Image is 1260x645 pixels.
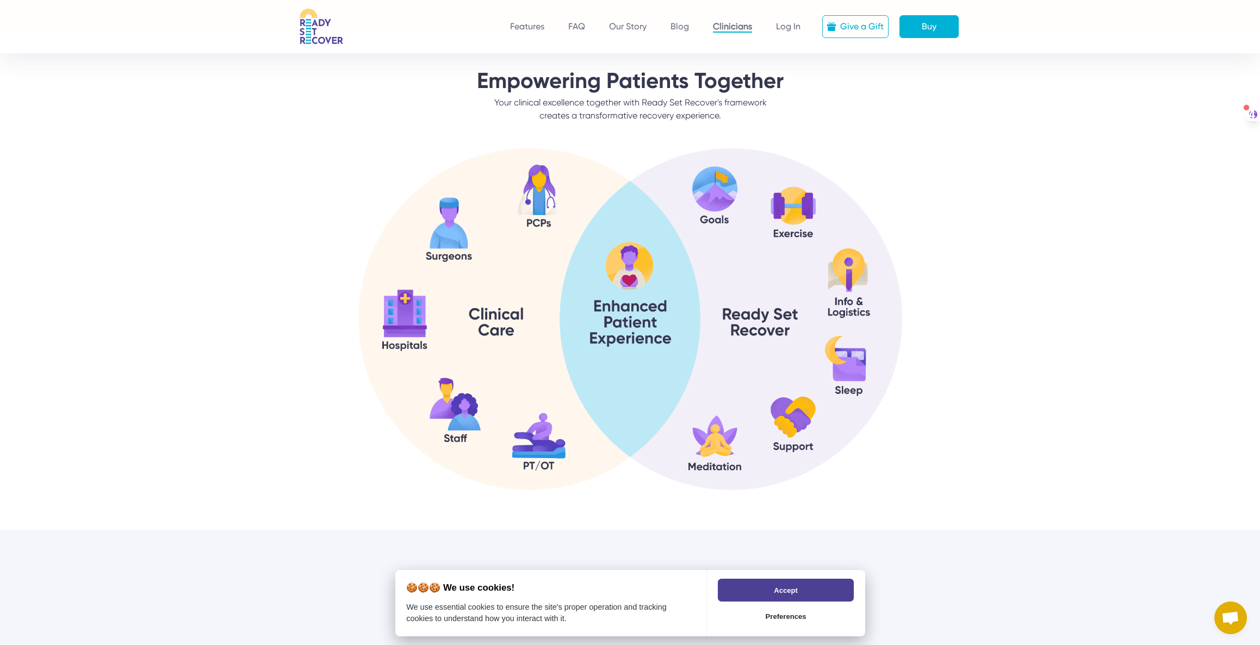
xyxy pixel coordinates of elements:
img: Patient experience lg [358,148,902,490]
a: Give a Gift [822,15,889,38]
button: Accept [718,579,853,602]
div: Open chat [1214,602,1247,634]
div: Give a Gift [840,20,884,33]
a: FAQ [568,21,585,32]
h2: 🍪🍪🍪 We use cookies! [395,583,706,593]
a: Clinicians [713,21,752,33]
a: Blog [671,21,689,32]
div: Buy [922,20,936,33]
a: Our Story [609,21,647,32]
a: Features [510,21,544,32]
div: Your clinical excellence together with Ready Set Recover's framework creates a transformative rec... [483,96,777,122]
a: Log In [776,21,800,32]
div: Empowering Patients Together [299,70,962,92]
div: CookieChimp [395,570,865,636]
button: Preferences [718,605,853,628]
div: Platform Benefits for Healthcare Providers [299,582,962,604]
img: RSR [300,9,343,45]
div: We use essential cookies to ensure the site's proper operation and tracking cookies to understand... [406,603,666,623]
a: Buy [899,15,959,38]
